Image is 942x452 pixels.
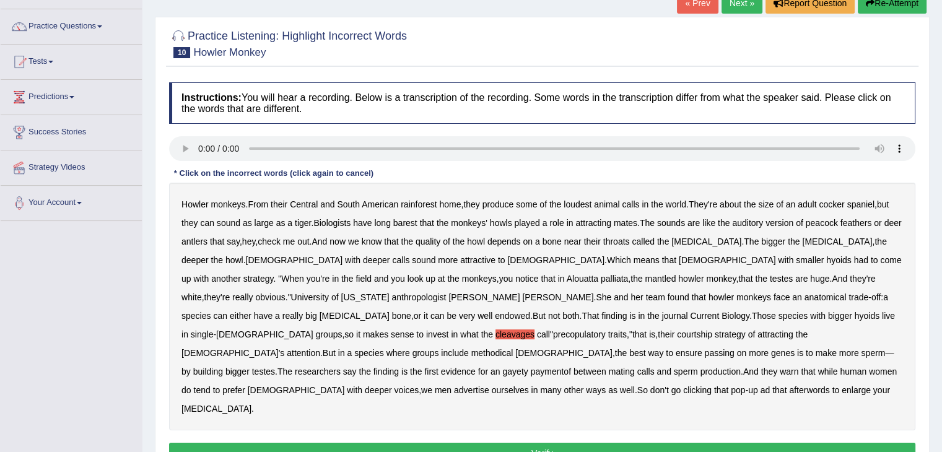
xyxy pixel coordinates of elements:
b: throats [603,237,630,246]
b: deer [884,218,901,228]
b: a [535,237,540,246]
b: courtship [677,329,712,339]
b: can [200,218,214,228]
b: But [533,311,546,321]
b: howler [709,292,734,302]
b: Instructions: [181,92,242,103]
b: the [744,199,756,209]
b: version [765,218,793,228]
b: the [401,237,412,246]
b: off [871,292,881,302]
b: include [441,348,468,358]
b: Biologists [313,218,351,228]
b: a [287,218,292,228]
b: an [491,367,500,376]
b: attractive [460,255,495,265]
b: of [331,292,339,302]
b: monkeys [462,274,497,284]
b: a [275,311,280,321]
b: that [384,237,398,246]
b: bigger [828,311,852,321]
b: species [778,311,808,321]
b: mantled [645,274,676,284]
b: team [646,292,665,302]
b: on [737,348,747,358]
b: say [343,367,357,376]
b: And [743,367,759,376]
b: her [630,292,643,302]
b: The [640,218,655,228]
b: had [854,255,868,265]
b: know [362,237,382,246]
b: sense [391,329,414,339]
b: the [615,348,627,358]
b: at [438,274,445,284]
b: as [243,218,252,228]
b: between [573,367,606,376]
b: obvious [255,292,285,302]
b: and [374,274,388,284]
b: [DEMOGRAPHIC_DATA] [216,329,313,339]
b: The [277,367,292,376]
b: they're [850,274,876,284]
b: They're [689,199,717,209]
b: attention [287,348,320,358]
b: University [291,292,329,302]
b: that [691,292,705,302]
b: of [796,218,803,228]
b: [MEDICAL_DATA] [802,237,872,246]
b: [PERSON_NAME] [522,292,593,302]
b: Current [690,311,719,321]
b: on [523,237,533,246]
b: hyoids [855,311,879,321]
b: anthropologist [391,292,446,302]
b: in [567,218,573,228]
b: in [558,274,565,284]
small: Howler Monkey [193,46,266,58]
b: [DEMOGRAPHIC_DATA]'s [181,348,284,358]
b: in [638,311,645,321]
b: calls [622,199,639,209]
b: the [549,199,561,209]
b: [PERSON_NAME] [448,292,520,302]
span: 10 [173,47,190,58]
b: we [348,237,359,246]
b: played [514,218,539,228]
b: howl [225,255,243,265]
b: auditory [732,218,763,228]
b: mating [609,367,635,376]
b: found [668,292,689,302]
b: more [438,255,458,265]
b: mates [614,218,637,228]
b: smaller [796,255,824,265]
b: the [718,218,730,228]
b: methodical [471,348,513,358]
b: and [320,199,334,209]
b: finding [601,311,627,321]
b: role [549,218,564,228]
b: rainforest [401,199,437,209]
b: spaniel [847,199,874,209]
b: it [424,311,428,321]
div: * Click on the incorrect words (click again to cancel) [169,167,378,179]
b: strategy [243,274,274,284]
b: Those [752,311,776,321]
b: American [362,199,398,209]
b: hey [242,237,256,246]
b: monkeys' [451,218,487,228]
b: cleavages [495,329,534,339]
b: that [738,274,752,284]
b: the [211,255,222,265]
b: is [649,329,655,339]
b: me [283,237,295,246]
b: finding [373,367,399,376]
b: with [778,255,793,265]
b: depends [487,237,521,246]
b: you [499,274,513,284]
b: the [788,237,800,246]
b: that [210,237,224,246]
b: traits [608,329,627,339]
b: a [347,348,352,358]
b: of [748,329,756,339]
b: monkey [706,274,736,284]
